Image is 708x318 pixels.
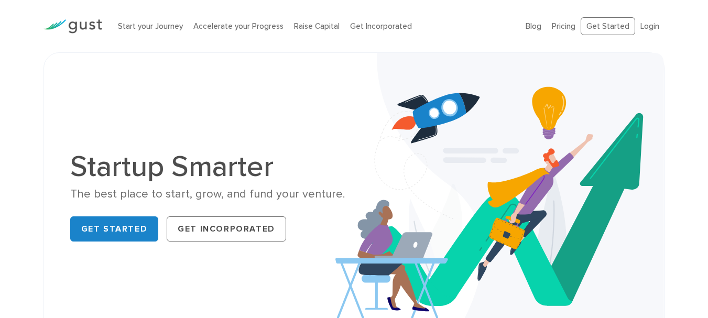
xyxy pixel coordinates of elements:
[350,21,412,31] a: Get Incorporated
[581,17,635,36] a: Get Started
[640,21,659,31] a: Login
[552,21,575,31] a: Pricing
[526,21,541,31] a: Blog
[43,19,102,34] img: Gust Logo
[70,216,159,242] a: Get Started
[167,216,286,242] a: Get Incorporated
[70,152,346,181] h1: Startup Smarter
[118,21,183,31] a: Start your Journey
[294,21,340,31] a: Raise Capital
[193,21,284,31] a: Accelerate your Progress
[70,187,346,202] div: The best place to start, grow, and fund your venture.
